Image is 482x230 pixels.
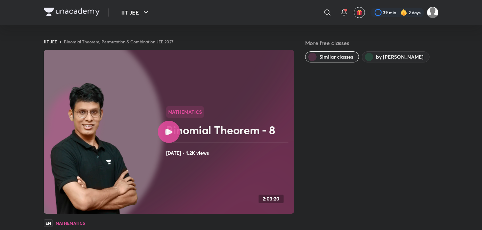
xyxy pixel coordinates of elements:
button: avatar [354,7,365,18]
img: streak [400,9,407,16]
img: avatar [356,9,362,16]
button: IIT JEE [117,6,154,19]
h2: Binomial Theorem - 8 [166,123,291,137]
a: Binomial Theorem, Permutation & Combination JEE 2027 [64,39,173,44]
button: Similar classes [305,51,359,62]
h4: Mathematics [56,221,85,225]
h5: More free classes [305,39,439,47]
button: by Prashant Jain [362,51,430,62]
a: IIT JEE [44,39,57,44]
a: Company Logo [44,8,100,18]
span: Similar classes [319,53,353,60]
img: Company Logo [44,8,100,16]
img: SUBHRANGSU DAS [427,7,439,18]
h4: [DATE] • 1.2K views [166,148,291,157]
h4: 2:03:20 [263,196,279,202]
span: by Prashant Jain [376,53,424,60]
span: EN [44,219,53,227]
